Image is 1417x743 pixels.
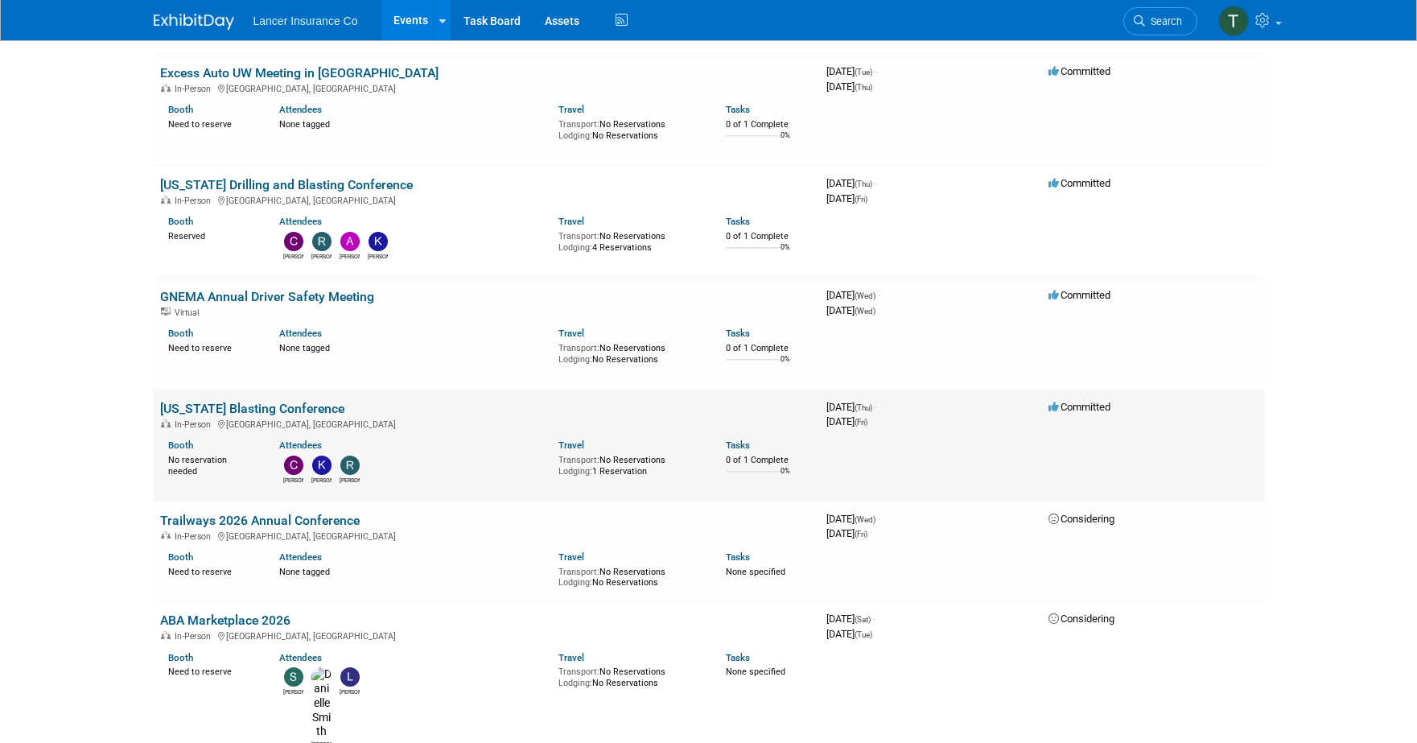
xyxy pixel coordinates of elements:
[175,308,204,318] span: Virtual
[168,104,193,115] a: Booth
[168,340,256,354] div: Need to reserve
[175,531,216,542] span: In-Person
[1048,177,1110,189] span: Committed
[279,551,322,563] a: Attendees
[168,116,256,130] div: Need to reserve
[855,83,872,92] span: (Thu)
[878,513,880,525] span: -
[558,228,702,253] div: No Reservations 4 Reservations
[826,192,867,204] span: [DATE]
[558,216,584,227] a: Travel
[826,613,875,625] span: [DATE]
[168,452,256,477] div: No reservation needed
[160,417,814,430] div: [GEOGRAPHIC_DATA], [GEOGRAPHIC_DATA]
[855,68,872,76] span: (Tue)
[161,419,171,427] img: In-Person Event
[340,687,360,696] div: Leslie Neverson-Drake
[168,663,256,678] div: Need to reserve
[1048,289,1110,301] span: Committed
[340,667,360,687] img: Leslie Neverson-Drake
[161,531,171,539] img: In-Person Event
[726,667,785,677] span: None specified
[312,232,332,251] img: Ralph Burnham
[1048,65,1110,77] span: Committed
[283,475,303,485] div: Charline Pollard
[284,667,303,687] img: Steven O'Shea
[826,177,877,189] span: [DATE]
[279,440,322,451] a: Attendees
[726,567,785,577] span: None specified
[875,65,877,77] span: -
[160,177,413,192] a: [US_STATE] Drilling and Blasting Conference
[369,232,388,251] img: Kim Castle
[558,343,599,353] span: Transport:
[781,131,790,153] td: 0%
[168,440,193,451] a: Booth
[726,343,814,354] div: 0 of 1 Complete
[368,251,388,261] div: Kim Castle
[311,667,332,739] img: Danielle Smith
[855,180,872,188] span: (Thu)
[1145,15,1182,27] span: Search
[558,455,599,465] span: Transport:
[279,340,546,354] div: None tagged
[160,513,360,528] a: Trailways 2026 Annual Conference
[558,551,584,563] a: Travel
[878,289,880,301] span: -
[168,328,193,339] a: Booth
[855,195,867,204] span: (Fri)
[726,104,750,115] a: Tasks
[855,515,875,524] span: (Wed)
[726,551,750,563] a: Tasks
[875,177,877,189] span: -
[154,14,234,30] img: ExhibitDay
[558,119,599,130] span: Transport:
[873,613,875,625] span: -
[558,328,584,339] a: Travel
[558,242,592,253] span: Lodging:
[826,415,867,427] span: [DATE]
[726,231,814,242] div: 0 of 1 Complete
[311,251,332,261] div: Ralph Burnham
[340,475,360,485] div: Ralph Burnham
[175,196,216,206] span: In-Person
[160,81,814,94] div: [GEOGRAPHIC_DATA], [GEOGRAPHIC_DATA]
[279,104,322,115] a: Attendees
[826,289,880,301] span: [DATE]
[284,456,303,475] img: Charline Pollard
[161,631,171,639] img: In-Person Event
[340,251,360,261] div: Andy Miller
[558,577,592,588] span: Lodging:
[1048,613,1114,625] span: Considering
[168,652,193,663] a: Booth
[283,687,303,696] div: Steven O'Shea
[168,216,193,227] a: Booth
[826,80,872,93] span: [DATE]
[253,14,358,27] span: Lancer Insurance Co
[340,456,360,475] img: Ralph Burnham
[855,291,875,300] span: (Wed)
[279,116,546,130] div: None tagged
[781,467,790,489] td: 0%
[558,563,702,588] div: No Reservations No Reservations
[175,631,216,642] span: In-Person
[279,216,322,227] a: Attendees
[558,567,599,577] span: Transport:
[312,456,332,475] img: Kim Castle
[781,355,790,377] td: 0%
[855,630,872,639] span: (Tue)
[826,527,867,539] span: [DATE]
[1218,6,1249,36] img: Terrence Forrest
[160,289,374,304] a: GNEMA Annual Driver Safety Meeting
[855,615,871,624] span: (Sat)
[558,116,702,141] div: No Reservations No Reservations
[558,663,702,688] div: No Reservations No Reservations
[161,196,171,204] img: In-Person Event
[175,84,216,94] span: In-Person
[558,667,599,677] span: Transport:
[279,563,546,578] div: None tagged
[168,228,256,242] div: Reserved
[160,65,439,80] a: Excess Auto UW Meeting in [GEOGRAPHIC_DATA]
[168,551,193,563] a: Booth
[558,466,592,477] span: Lodging:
